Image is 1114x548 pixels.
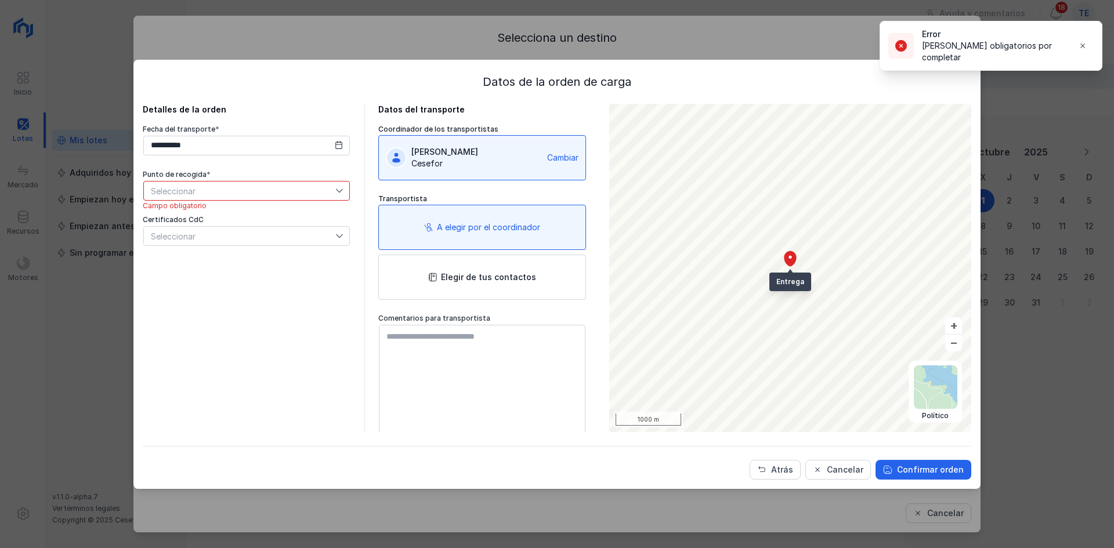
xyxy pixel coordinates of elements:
[750,460,801,480] button: Atrás
[914,365,957,409] img: political.webp
[378,194,586,204] div: Transportista
[378,104,586,115] div: Datos del transporte
[897,464,964,476] div: Confirmar orden
[771,464,793,476] div: Atrás
[144,227,198,245] div: Seleccionar
[922,40,1064,63] div: [PERSON_NAME] obligatorios por completar
[914,411,957,420] div: Político
[143,74,971,90] div: Datos de la orden de carga
[876,460,971,480] button: Confirmar orden
[441,271,536,283] div: Elegir de tus contactos
[144,182,335,200] span: Seleccionar
[827,464,863,476] div: Cancelar
[547,152,578,164] div: Cambiar
[945,317,962,334] button: +
[143,170,350,179] div: Punto de recogida
[411,146,542,158] div: [PERSON_NAME]
[143,104,350,115] div: Detalles de la orden
[805,460,871,480] button: Cancelar
[922,28,1064,40] div: Error
[378,314,586,323] div: Comentarios para transportista
[143,125,350,134] div: Fecha del transporte
[378,125,586,134] div: Coordinador de los transportistas
[143,201,350,211] li: Campo obligatorio
[143,215,350,224] div: Certificados CdC
[437,222,540,233] div: A elegir por el coordinador
[411,158,542,169] div: Cesefor
[945,335,962,351] button: –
